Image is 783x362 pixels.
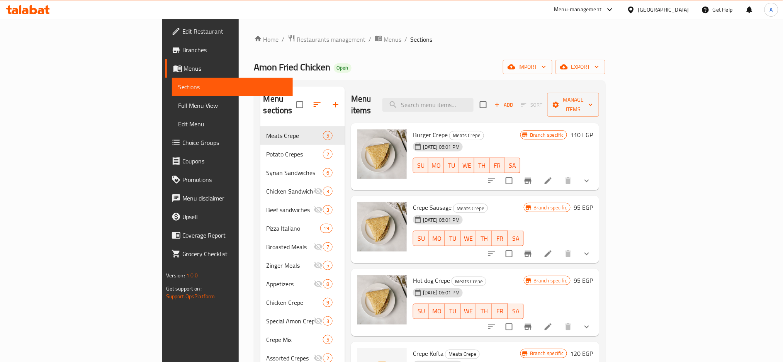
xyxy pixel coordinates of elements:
[351,93,373,116] h2: Menu items
[476,304,492,319] button: TH
[413,129,448,141] span: Burger Crepe
[508,231,524,246] button: SA
[260,145,345,163] div: Potato Crepes2
[448,233,458,244] span: TU
[511,233,521,244] span: SA
[493,160,502,171] span: FR
[267,131,323,140] span: Meats Crepe
[182,231,287,240] span: Coverage Report
[495,233,505,244] span: FR
[260,182,345,201] div: Chicken Sandwiches3
[530,277,570,284] span: Branch specific
[461,231,477,246] button: WE
[432,306,442,317] span: MO
[479,233,489,244] span: TH
[770,5,773,14] span: A
[577,245,596,263] button: show more
[562,62,599,72] span: export
[429,231,445,246] button: MO
[544,249,553,258] a: Edit menu item
[519,318,537,336] button: Branch-specific-item
[638,5,689,14] div: [GEOGRAPHIC_DATA]
[166,270,185,280] span: Version:
[182,138,287,147] span: Choice Groups
[527,350,567,357] span: Branch specific
[453,204,488,213] div: Meats Crepe
[559,172,577,190] button: delete
[570,129,593,140] h6: 110 EGP
[267,168,323,177] span: Syrian Sandwiches
[574,275,593,286] h6: 95 EGP
[420,143,463,151] span: [DATE] 06:01 PM
[411,35,433,44] span: Sections
[178,119,287,129] span: Edit Menu
[314,279,323,289] svg: Inactive section
[260,293,345,312] div: Chicken Crepe9
[459,158,475,173] button: WE
[267,242,314,252] span: Broasted Meals
[452,277,486,286] span: Meats Crepe
[555,60,605,74] button: export
[323,280,332,288] span: 8
[490,158,505,173] button: FR
[166,291,215,301] a: Support.OpsPlatform
[260,201,345,219] div: Beef sandwiches3
[491,99,516,111] span: Add item
[357,275,407,325] img: Hot dog Crepe
[501,173,517,189] span: Select to update
[508,304,524,319] button: SA
[519,172,537,190] button: Branch-specific-item
[544,176,553,185] a: Edit menu item
[314,316,323,326] svg: Inactive section
[323,335,333,344] div: items
[323,243,332,251] span: 7
[323,316,333,326] div: items
[182,194,287,203] span: Menu disclaimer
[267,187,314,196] span: Chicken Sandwiches
[464,233,474,244] span: WE
[320,224,333,233] div: items
[260,275,345,293] div: Appetizers8
[323,151,332,158] span: 2
[445,304,461,319] button: TU
[165,133,293,152] a: Choice Groups
[267,316,314,326] span: Special Amon Crepe
[267,205,314,214] div: Beef sandwiches
[479,306,489,317] span: TH
[544,322,553,331] a: Edit menu item
[182,249,287,258] span: Grocery Checklist
[420,216,463,224] span: [DATE] 06:01 PM
[428,158,444,173] button: MO
[172,96,293,115] a: Full Menu View
[267,298,323,307] span: Chicken Crepe
[186,270,198,280] span: 1.0.0
[492,231,508,246] button: FR
[267,261,314,270] span: Zinger Meals
[323,299,332,306] span: 9
[375,34,402,44] a: Menus
[184,64,287,73] span: Menus
[509,62,546,72] span: import
[165,207,293,226] a: Upsell
[260,238,345,256] div: Broasted Meals7
[267,335,323,344] span: Crepe Mix
[582,249,591,258] svg: Show Choices
[505,158,521,173] button: SA
[314,242,323,252] svg: Inactive section
[559,318,577,336] button: delete
[416,306,426,317] span: SU
[448,306,458,317] span: TU
[292,97,308,113] span: Select all sections
[323,206,332,214] span: 3
[447,160,456,171] span: TU
[165,189,293,207] a: Menu disclaimer
[449,131,484,140] div: Meats Crepe
[501,246,517,262] span: Select to update
[482,245,501,263] button: sort-choices
[477,160,487,171] span: TH
[321,225,332,232] span: 19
